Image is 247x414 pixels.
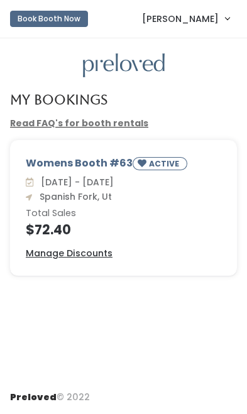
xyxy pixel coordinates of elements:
[26,209,221,219] h6: Total Sales
[10,117,148,129] a: Read FAQ's for booth rentals
[36,176,114,188] span: [DATE] - [DATE]
[83,53,165,78] img: preloved logo
[142,12,219,26] span: [PERSON_NAME]
[10,5,88,33] a: Book Booth Now
[10,381,90,404] div: © 2022
[10,391,57,403] span: Preloved
[10,11,88,27] button: Book Booth Now
[35,190,112,203] span: Spanish Fork, Ut
[26,247,113,259] u: Manage Discounts
[26,222,221,237] h4: $72.40
[26,247,113,260] a: Manage Discounts
[129,5,242,32] a: [PERSON_NAME]
[26,156,221,175] div: Womens Booth #63
[10,92,107,107] h4: My Bookings
[149,158,182,169] small: ACTIVE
